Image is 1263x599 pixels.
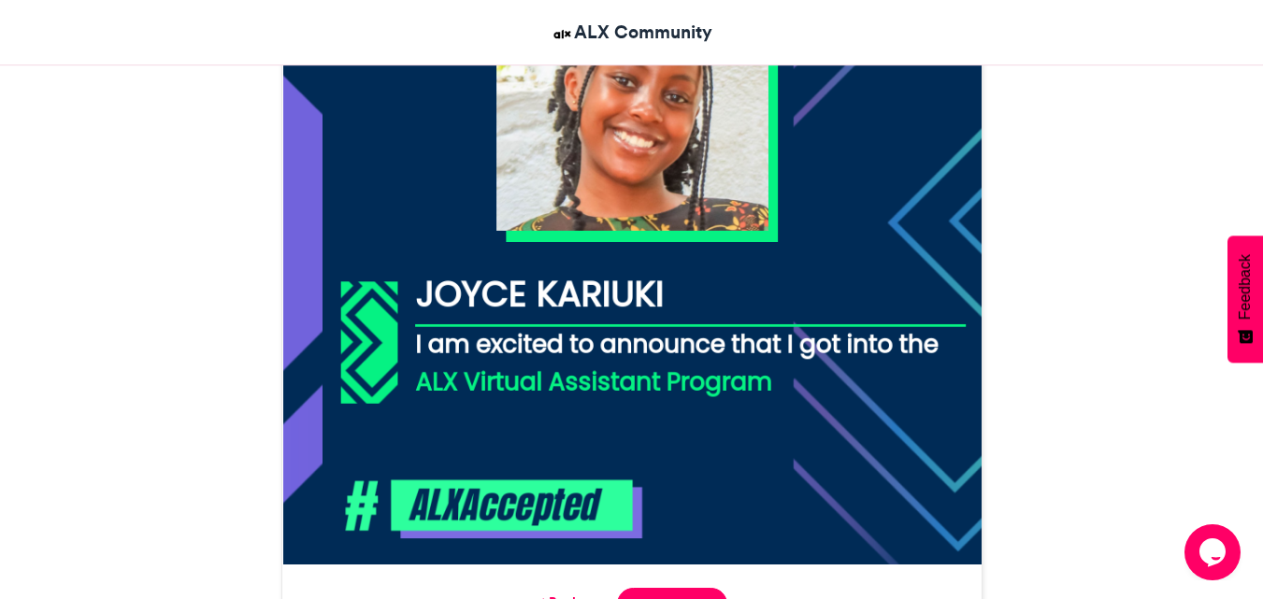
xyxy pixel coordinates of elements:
[1184,524,1244,580] iframe: chat widget
[551,22,574,46] img: ALX Community
[551,19,712,46] a: ALX Community
[1237,254,1254,320] span: Feedback
[1227,235,1263,363] button: Feedback - Show survey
